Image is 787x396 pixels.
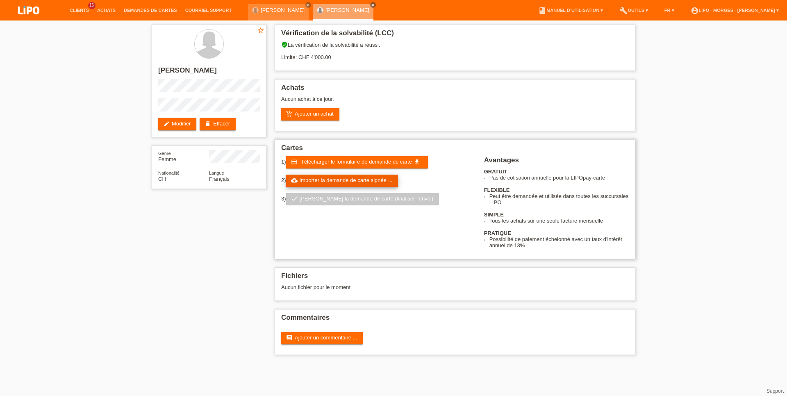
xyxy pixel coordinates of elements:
i: comment [286,335,293,341]
h2: Achats [281,84,629,96]
a: account_circleLIPO - Morges - [PERSON_NAME] ▾ [687,8,783,13]
i: build [619,7,628,15]
a: bookManuel d’utilisation ▾ [534,8,607,13]
i: check [291,196,298,202]
h2: Commentaires [281,314,629,326]
a: close [370,2,376,8]
i: verified_user [281,41,288,48]
b: GRATUIT [484,168,507,175]
span: 16 [88,2,96,9]
a: close [305,2,311,8]
i: account_circle [691,7,699,15]
div: 1) [281,156,474,168]
li: Peut être demandée et utilisée dans toutes les succursales LIPO [489,193,629,205]
div: La vérification de la solvabilité a réussi. Limite: CHF 4'000.00 [281,41,629,66]
a: star_border [257,27,264,35]
i: star_border [257,27,264,34]
i: get_app [414,159,420,165]
div: Aucun achat à ce jour. [281,96,629,108]
h2: Avantages [484,156,629,168]
i: edit [163,121,170,127]
div: Femme [158,150,209,162]
li: Tous les achats sur une seule facture mensuelle [489,218,629,224]
b: SIMPLE [484,212,504,218]
a: cloud_uploadImporter la demande de carte signée ... [286,175,398,187]
span: Français [209,176,230,182]
a: Courriel Support [181,8,236,13]
i: delete [205,121,211,127]
h2: [PERSON_NAME] [158,66,260,79]
i: add_shopping_cart [286,111,293,117]
h2: Fichiers [281,272,629,284]
b: FLEXIBLE [484,187,510,193]
a: credit_card Télécharger le formulaire de demande de carte get_app [286,156,428,168]
div: 2) [281,175,474,187]
li: Possibilité de paiement échelonné avec un taux d'intérêt annuel de 13% [489,236,629,248]
li: Pas de cotisation annuelle pour la LIPOpay-carte [489,175,629,181]
i: credit_card [291,159,298,165]
div: 3) [281,193,474,205]
a: [PERSON_NAME] [325,7,369,13]
i: close [306,3,310,7]
span: Genre [158,151,171,156]
i: close [371,3,375,7]
h2: Cartes [281,144,629,156]
a: Clients [66,8,93,13]
a: editModifier [158,118,196,130]
a: commentAjouter un commentaire ... [281,332,363,344]
h2: Vérification de la solvabilité (LCC) [281,29,629,41]
a: check[PERSON_NAME] la demande de carte (finaliser l’envoi) [286,193,439,205]
i: cloud_upload [291,177,298,184]
a: buildOutils ▾ [615,8,652,13]
a: Demandes de cartes [120,8,181,13]
span: Télécharger le formulaire de demande de carte [301,159,412,165]
span: Suisse [158,176,166,182]
i: book [538,7,546,15]
a: FR ▾ [660,8,678,13]
a: [PERSON_NAME] [261,7,305,13]
a: deleteEffacer [200,118,236,130]
a: Achats [93,8,120,13]
span: Nationalité [158,171,180,175]
a: Support [767,388,784,394]
a: add_shopping_cartAjouter un achat [281,108,339,121]
div: Aucun fichier pour le moment [281,284,532,290]
b: PRATIQUE [484,230,511,236]
a: LIPO pay [8,17,49,23]
span: Langue [209,171,224,175]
